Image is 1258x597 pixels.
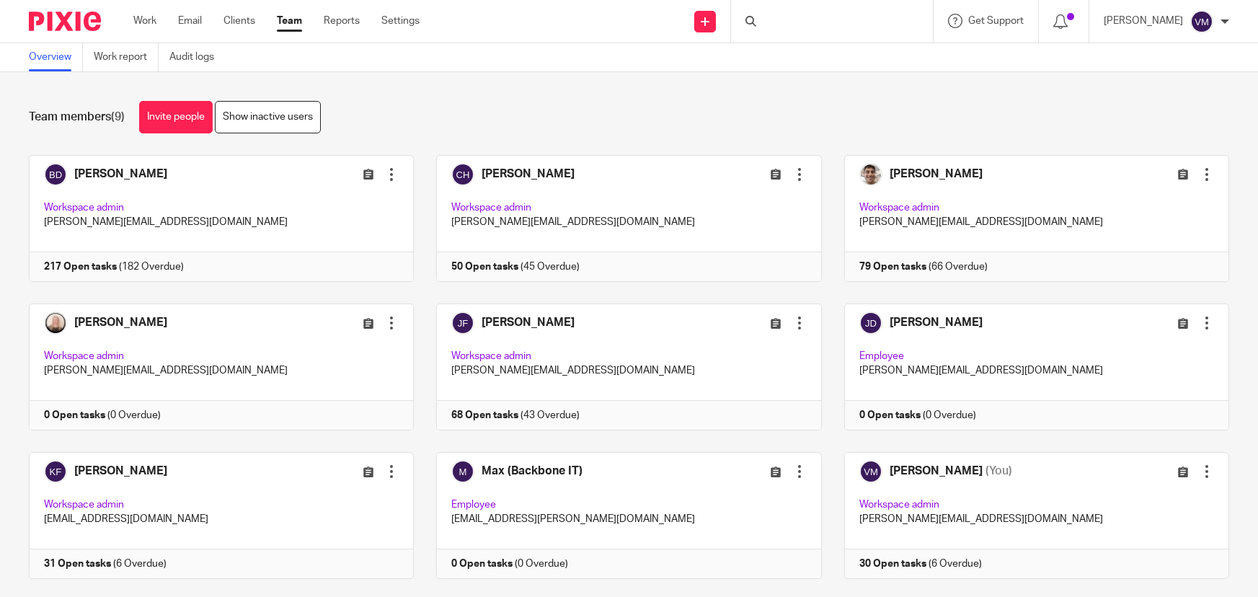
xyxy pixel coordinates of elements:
p: [PERSON_NAME] [1104,14,1183,28]
a: Email [178,14,202,28]
a: Clients [223,14,255,28]
a: Show inactive users [215,101,321,133]
img: svg%3E [1190,10,1213,33]
h1: Team members [29,110,125,125]
span: Get Support [968,16,1024,26]
a: Team [277,14,302,28]
a: Reports [324,14,360,28]
a: Invite people [139,101,213,133]
a: Work [133,14,156,28]
a: Settings [381,14,420,28]
a: Overview [29,43,83,71]
span: (9) [111,111,125,123]
img: Pixie [29,12,101,31]
a: Audit logs [169,43,225,71]
a: Work report [94,43,159,71]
